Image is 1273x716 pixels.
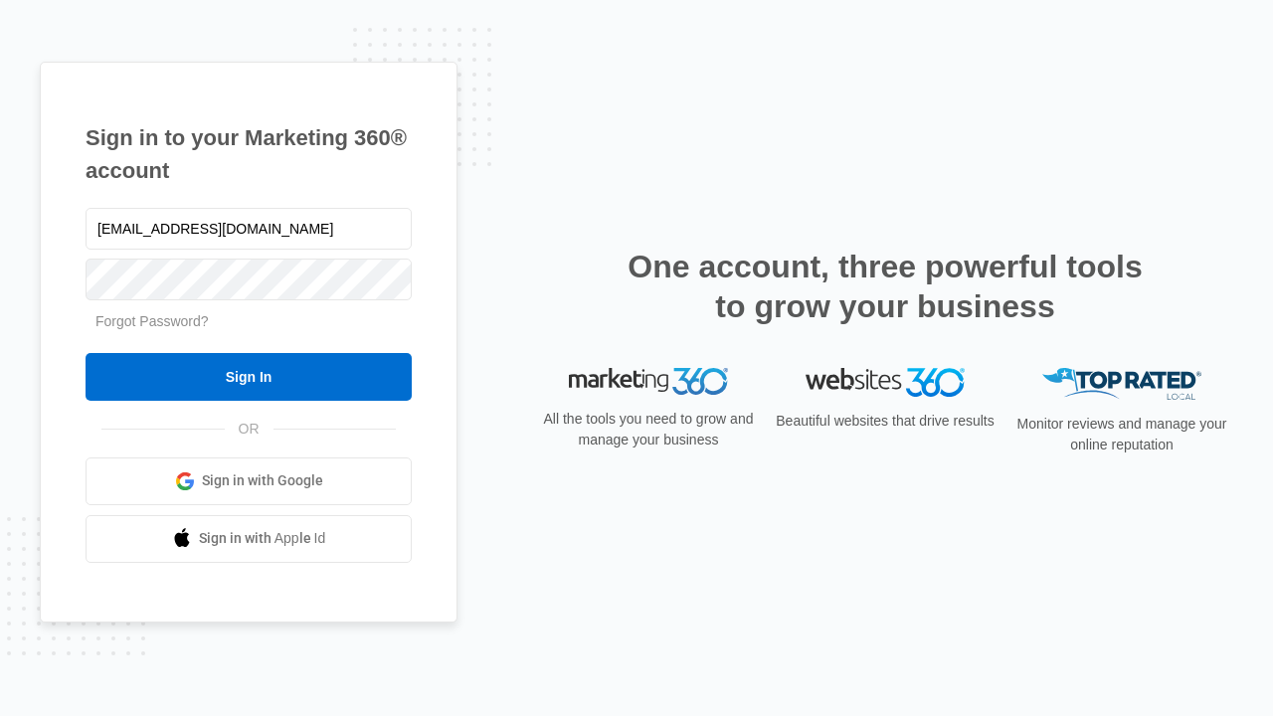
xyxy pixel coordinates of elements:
[1042,368,1201,401] img: Top Rated Local
[1010,414,1233,455] p: Monitor reviews and manage your online reputation
[199,528,326,549] span: Sign in with Apple Id
[225,419,273,440] span: OR
[86,121,412,187] h1: Sign in to your Marketing 360® account
[774,411,997,432] p: Beautiful websites that drive results
[86,457,412,505] a: Sign in with Google
[569,368,728,396] img: Marketing 360
[95,313,209,329] a: Forgot Password?
[86,515,412,563] a: Sign in with Apple Id
[86,353,412,401] input: Sign In
[202,470,323,491] span: Sign in with Google
[537,409,760,450] p: All the tools you need to grow and manage your business
[86,208,412,250] input: Email
[622,247,1149,326] h2: One account, three powerful tools to grow your business
[806,368,965,397] img: Websites 360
